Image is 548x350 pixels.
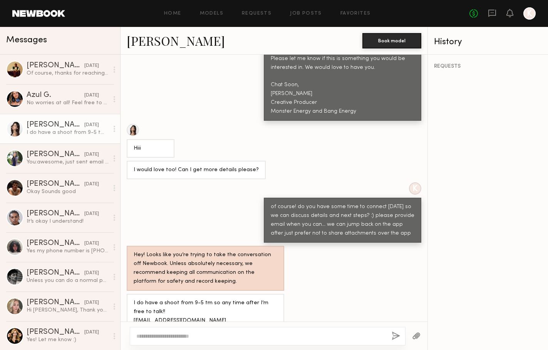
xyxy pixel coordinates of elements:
div: Hiii [134,144,168,153]
div: [DATE] [84,270,99,277]
div: [DATE] [84,151,99,158]
div: [PERSON_NAME] [27,121,84,129]
div: [DATE] [84,62,99,70]
div: Of course, thanks for reaching back out. [27,70,109,77]
div: No worries at all! Feel free to reach out whenever :) [27,99,109,107]
div: Yes! Let me know :) [27,336,109,343]
div: [PERSON_NAME] [27,328,84,336]
div: [PERSON_NAME] [27,151,84,158]
a: Favorites [340,11,371,16]
div: You: awesome, just sent email thank you [27,158,109,166]
div: Okay Sounds good [27,188,109,195]
div: [PERSON_NAME] [27,180,84,188]
button: Book model [362,33,421,48]
div: of course! do you have some time to connect [DATE] so we can discuss details and next steps? :) p... [271,203,414,238]
div: Hi [PERSON_NAME], Thank you for the update. Yes, please keep me in mind for future projects 😊 Tha... [27,307,109,314]
a: Models [200,11,223,16]
div: I do have a shoot from 9-5 tm so any time after I’m free to talk!! [EMAIL_ADDRESS][DOMAIN_NAME] 5... [27,129,109,136]
div: [DATE] [84,181,99,188]
div: [PERSON_NAME] [27,210,84,218]
a: Job Posts [290,11,322,16]
div: [PERSON_NAME] [27,299,84,307]
div: [DATE] [84,92,99,99]
div: It’s okay I understand! [27,218,109,225]
span: Messages [6,36,47,45]
div: [PERSON_NAME] [27,62,84,70]
a: [PERSON_NAME] [127,32,225,49]
div: [DATE] [84,210,99,218]
a: Home [164,11,181,16]
div: Azul G. [27,92,84,99]
div: [DATE] [84,240,99,247]
a: Book model [362,37,421,43]
div: History [434,38,542,47]
div: [DATE] [84,299,99,307]
div: Hey! Looks like you’re trying to take the conversation off Newbook. Unless absolutely necessary, ... [134,251,277,286]
a: K [523,7,536,20]
div: Yes my phone number is [PHONE_NUMBER] [27,247,109,255]
div: [DATE] [84,329,99,336]
div: [PERSON_NAME] [27,240,84,247]
div: REQUESTS [434,64,542,69]
div: [DATE] [84,122,99,129]
div: [PERSON_NAME] [27,269,84,277]
div: I would love too! Can I get more details please? [134,166,259,175]
a: Requests [242,11,271,16]
div: Unless you can do a normal phone call now [27,277,109,284]
div: I do have a shoot from 9-5 tm so any time after I’m free to talk!! [EMAIL_ADDRESS][DOMAIN_NAME] 5... [134,299,277,334]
